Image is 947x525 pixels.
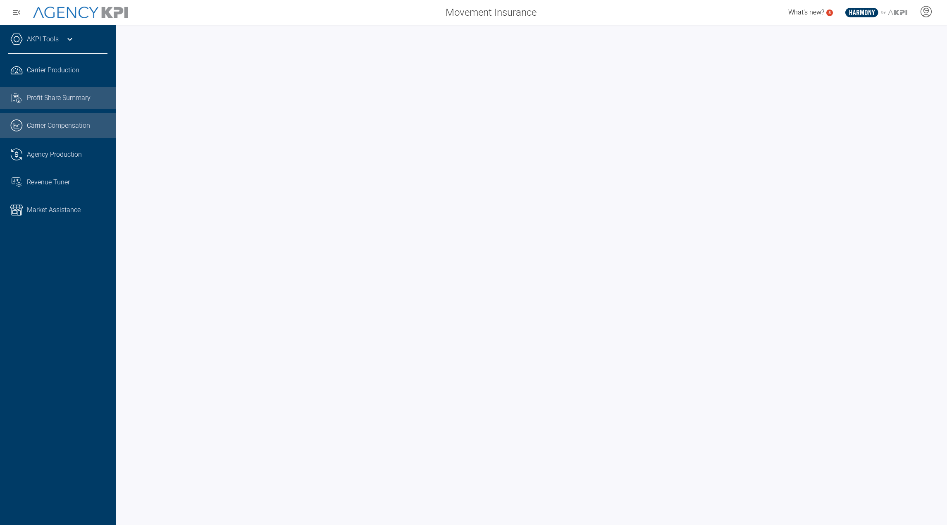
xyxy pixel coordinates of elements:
[826,10,833,16] a: 5
[27,205,81,215] span: Market Assistance
[27,177,70,187] span: Revenue Tuner
[446,5,537,20] span: Movement Insurance
[33,7,128,19] img: AgencyKPI
[27,121,90,131] span: Carrier Compensation
[828,10,831,15] text: 5
[27,34,59,44] a: AKPI Tools
[788,8,824,16] span: What's new?
[27,93,91,103] span: Profit Share Summary
[27,65,79,75] span: Carrier Production
[27,150,82,160] span: Agency Production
